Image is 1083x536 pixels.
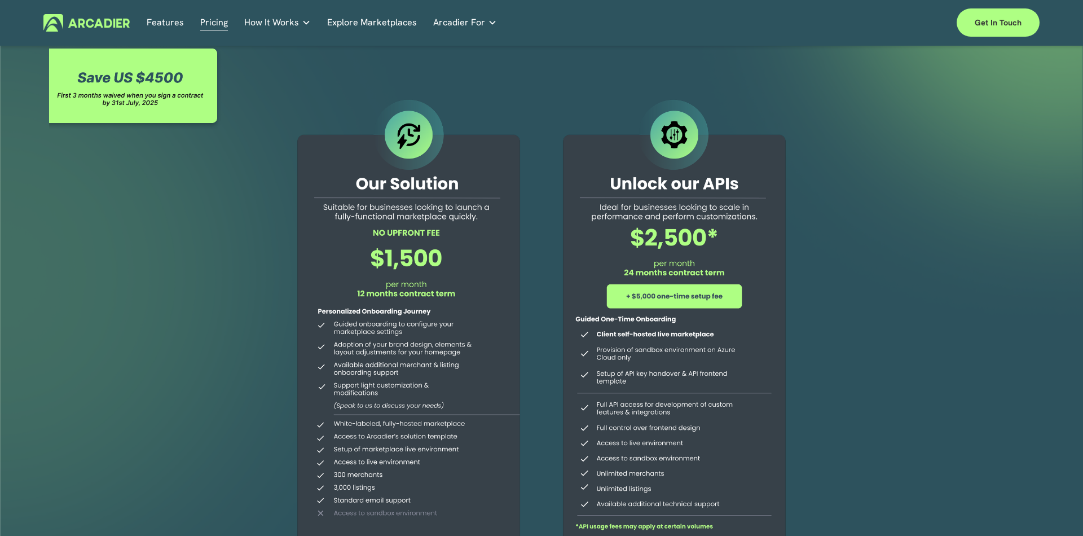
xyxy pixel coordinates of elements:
a: folder dropdown [244,14,311,32]
img: Arcadier [43,14,130,32]
span: Arcadier For [433,15,485,30]
a: Explore Marketplaces [327,14,417,32]
span: How It Works [244,15,299,30]
a: Get in touch [957,8,1040,37]
a: Pricing [200,14,228,32]
a: Features [147,14,184,32]
a: folder dropdown [433,14,497,32]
